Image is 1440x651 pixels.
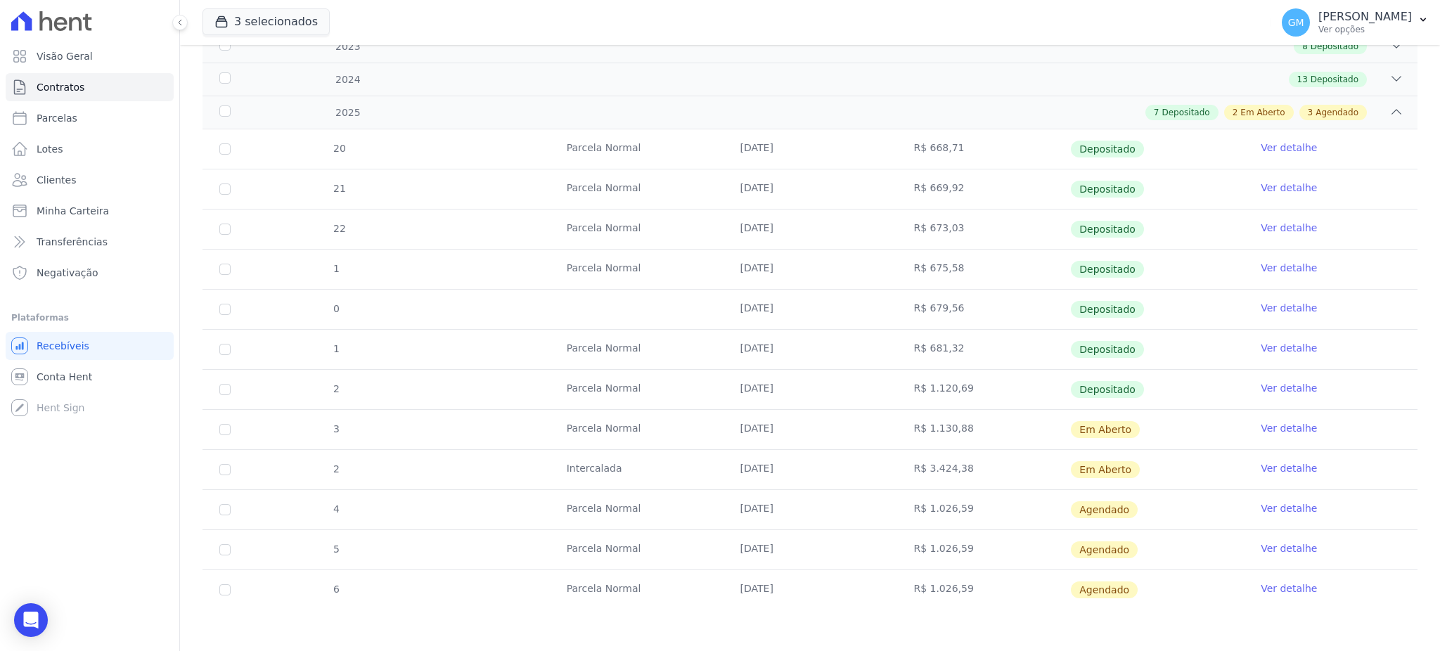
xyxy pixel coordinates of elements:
a: Visão Geral [6,42,174,70]
td: [DATE] [724,129,897,169]
input: Só é possível selecionar pagamentos em aberto [219,384,231,395]
td: Parcela Normal [550,330,724,369]
a: Parcelas [6,104,174,132]
span: 2025 [335,105,361,120]
input: Só é possível selecionar pagamentos em aberto [219,344,231,355]
span: Depositado [1311,73,1358,86]
td: Parcela Normal [550,410,724,449]
span: 20 [332,143,346,154]
span: Depositado [1071,301,1144,318]
div: Plataformas [11,309,168,326]
span: Depositado [1071,141,1144,157]
a: Contratos [6,73,174,101]
span: Em Aberto [1071,461,1140,478]
span: Clientes [37,173,76,187]
td: [DATE] [724,410,897,449]
td: R$ 673,03 [896,210,1070,249]
span: 1 [332,263,340,274]
td: R$ 669,92 [896,169,1070,209]
span: 4 [332,503,340,515]
span: Em Aberto [1071,421,1140,438]
td: R$ 681,32 [896,330,1070,369]
span: Depositado [1071,181,1144,198]
span: Recebíveis [37,339,89,353]
input: default [219,544,231,555]
a: Ver detalhe [1261,461,1317,475]
input: Só é possível selecionar pagamentos em aberto [219,264,231,275]
span: Transferências [37,235,108,249]
td: [DATE] [724,330,897,369]
td: Parcela Normal [550,530,724,569]
td: [DATE] [724,490,897,529]
span: 1 [332,343,340,354]
span: Agendado [1316,106,1358,119]
span: 2024 [335,72,361,87]
td: Parcela Normal [550,570,724,610]
td: [DATE] [724,210,897,249]
span: 2 [332,383,340,394]
span: 2023 [335,39,361,54]
p: [PERSON_NAME] [1318,10,1412,24]
a: Ver detalhe [1261,341,1317,355]
span: 3 [1308,106,1313,119]
input: default [219,424,231,435]
span: 2 [332,463,340,475]
span: 8 [1302,40,1308,53]
td: [DATE] [724,169,897,209]
td: R$ 1.026,59 [896,490,1070,529]
a: Ver detalhe [1261,261,1317,275]
span: Depositado [1162,106,1210,119]
a: Ver detalhe [1261,221,1317,235]
span: Agendado [1071,541,1138,558]
td: [DATE] [724,290,897,329]
a: Ver detalhe [1261,301,1317,315]
td: R$ 1.120,69 [896,370,1070,409]
span: Agendado [1071,501,1138,518]
a: Negativação [6,259,174,287]
a: Ver detalhe [1261,421,1317,435]
td: [DATE] [724,530,897,569]
td: R$ 668,71 [896,129,1070,169]
span: Depositado [1071,221,1144,238]
input: Só é possível selecionar pagamentos em aberto [219,224,231,235]
span: 21 [332,183,346,194]
td: R$ 3.424,38 [896,450,1070,489]
span: 3 [332,423,340,434]
a: Clientes [6,166,174,194]
span: Depositado [1071,341,1144,358]
td: Parcela Normal [550,129,724,169]
td: R$ 679,56 [896,290,1070,329]
span: Parcelas [37,111,77,125]
td: [DATE] [724,370,897,409]
td: R$ 1.026,59 [896,570,1070,610]
td: Intercalada [550,450,724,489]
span: 7 [1154,106,1159,119]
span: Lotes [37,142,63,156]
a: Ver detalhe [1261,581,1317,595]
button: GM [PERSON_NAME] Ver opções [1271,3,1440,42]
td: Parcela Normal [550,169,724,209]
a: Lotes [6,135,174,163]
td: [DATE] [724,570,897,610]
span: Minha Carteira [37,204,109,218]
a: Transferências [6,228,174,256]
span: Agendado [1071,581,1138,598]
div: Open Intercom Messenger [14,603,48,637]
a: Ver detalhe [1261,141,1317,155]
span: Depositado [1071,261,1144,278]
span: Depositado [1311,40,1358,53]
span: Em Aberto [1240,106,1285,119]
span: 0 [332,303,340,314]
p: Ver opções [1318,24,1412,35]
td: Parcela Normal [550,490,724,529]
input: default [219,464,231,475]
a: Recebíveis [6,332,174,360]
a: Minha Carteira [6,197,174,225]
span: Contratos [37,80,84,94]
span: 6 [332,584,340,595]
input: Só é possível selecionar pagamentos em aberto [219,183,231,195]
span: Visão Geral [37,49,93,63]
a: Ver detalhe [1261,181,1317,195]
span: 13 [1297,73,1308,86]
span: 5 [332,543,340,555]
